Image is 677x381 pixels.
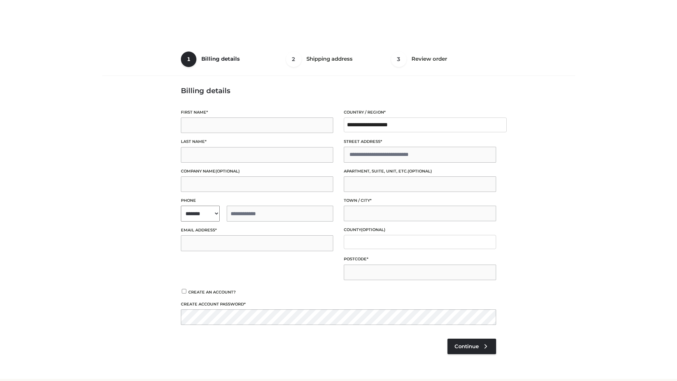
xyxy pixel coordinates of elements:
span: (optional) [408,169,432,174]
label: Company name [181,168,333,175]
label: Email address [181,227,333,234]
label: First name [181,109,333,116]
span: Create an account? [188,290,236,295]
input: Create an account? [181,289,187,294]
span: (optional) [361,227,385,232]
label: Town / City [344,197,496,204]
span: 1 [181,52,196,67]
span: 3 [391,52,407,67]
span: (optional) [215,169,240,174]
label: County [344,226,496,233]
label: Street address [344,138,496,145]
label: Create account password [181,301,496,308]
a: Continue [447,339,496,354]
span: Billing details [201,55,240,62]
span: Review order [411,55,447,62]
label: Last name [181,138,333,145]
label: Postcode [344,256,496,262]
label: Apartment, suite, unit, etc. [344,168,496,175]
span: Continue [455,343,479,350]
h3: Billing details [181,86,496,95]
label: Phone [181,197,333,204]
label: Country / Region [344,109,496,116]
span: Shipping address [306,55,353,62]
span: 2 [286,52,301,67]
